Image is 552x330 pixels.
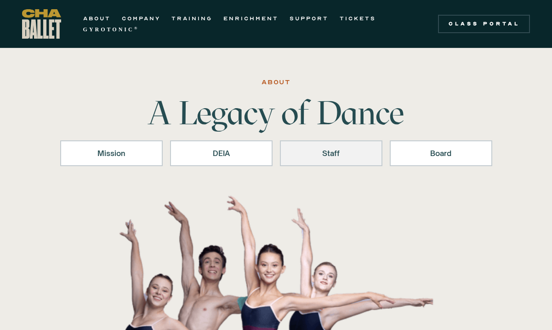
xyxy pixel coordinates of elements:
a: Board [390,140,492,166]
div: Class Portal [444,20,524,28]
a: TICKETS [340,13,376,24]
a: Staff [280,140,382,166]
div: Staff [292,148,370,159]
strong: GYROTONIC [83,26,134,33]
h1: A Legacy of Dance [133,96,420,129]
a: Mission [60,140,163,166]
a: Class Portal [438,15,530,33]
a: DEIA [170,140,273,166]
div: ABOUT [262,77,290,88]
a: ENRICHMENT [223,13,279,24]
a: home [22,9,61,39]
div: Mission [72,148,151,159]
a: SUPPORT [290,13,329,24]
div: DEIA [182,148,261,159]
div: Board [402,148,480,159]
sup: ® [134,26,139,30]
a: COMPANY [122,13,160,24]
a: TRAINING [171,13,212,24]
a: ABOUT [83,13,111,24]
a: GYROTONIC® [83,24,139,35]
